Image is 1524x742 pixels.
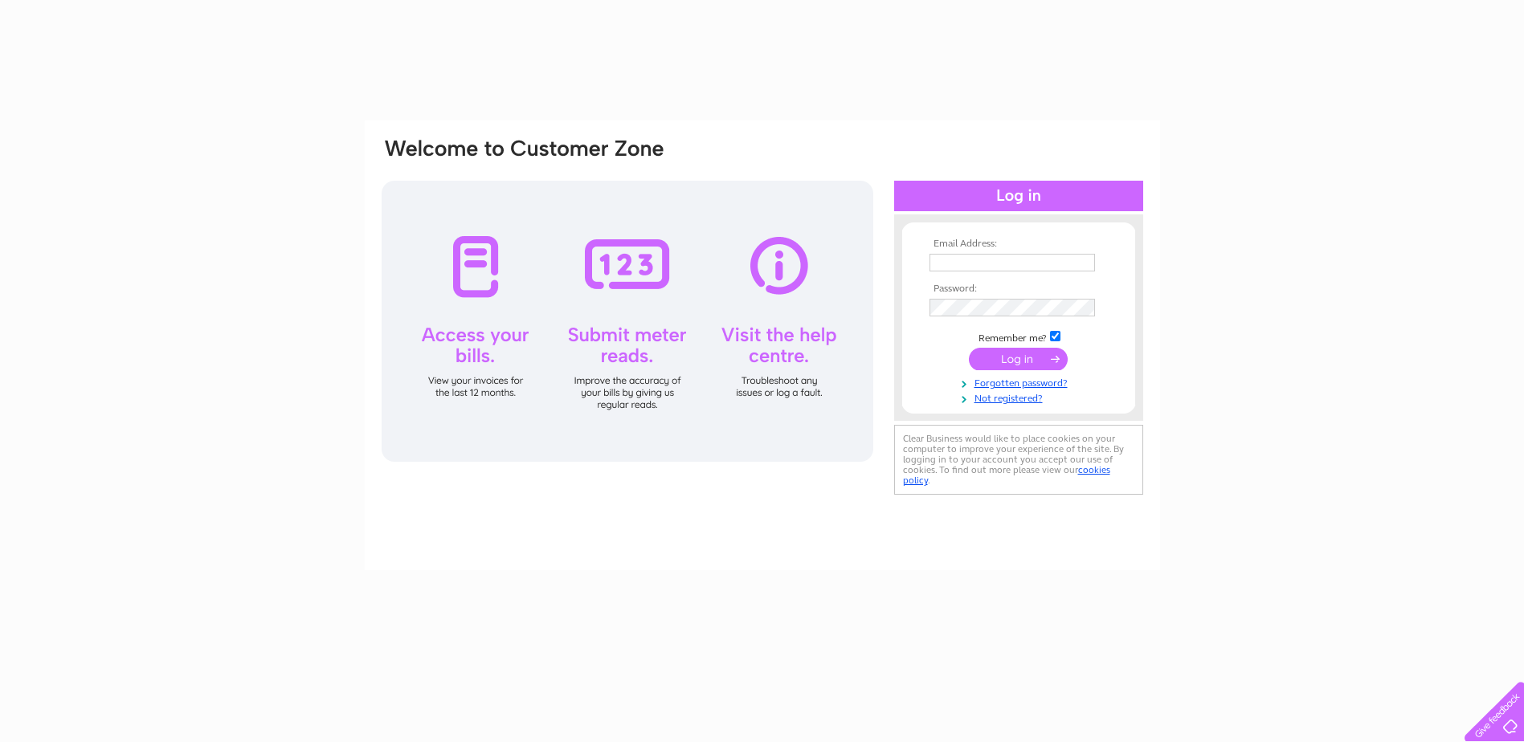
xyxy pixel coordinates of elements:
[969,348,1068,370] input: Submit
[930,374,1112,389] a: Forgotten password?
[925,283,1112,295] th: Password:
[925,238,1112,250] th: Email Address:
[925,328,1112,344] td: Remember me?
[894,425,1143,495] div: Clear Business would like to place cookies on your computer to improve your experience of the sit...
[930,389,1112,405] a: Not registered?
[903,464,1110,486] a: cookies policy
